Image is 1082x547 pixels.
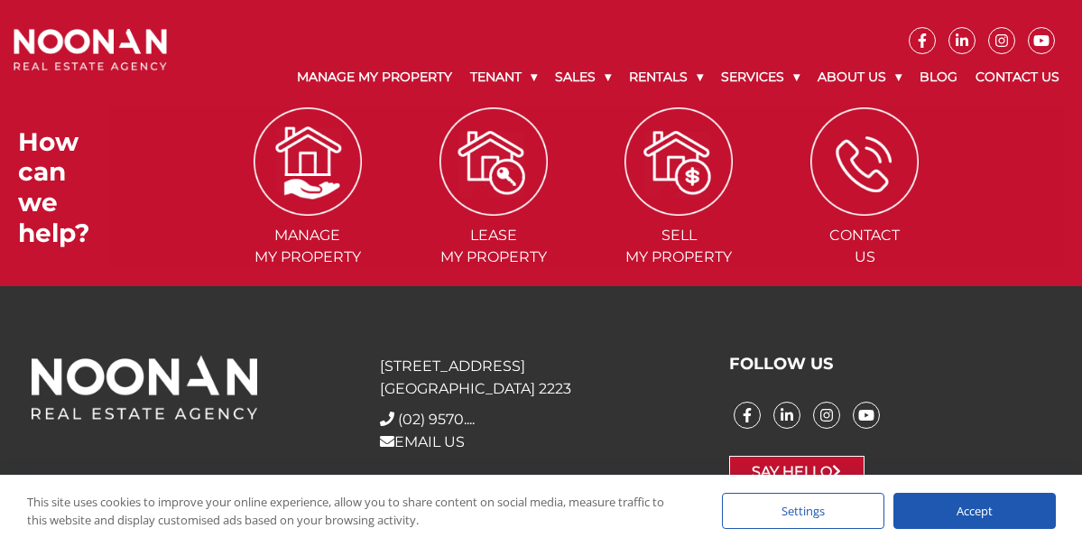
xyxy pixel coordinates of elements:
a: Click to reveal phone number [398,411,475,428]
img: ICONS [624,107,733,216]
img: ICONS [439,107,548,216]
span: Sell my Property [588,225,771,268]
a: Sellmy Property [588,152,771,265]
span: (02) 9570.... [398,411,475,428]
a: EMAIL US [380,433,465,450]
a: About Us [809,54,911,100]
a: Blog [911,54,966,100]
div: Settings [722,493,884,529]
img: ICONS [254,107,362,216]
span: Contact Us [773,225,956,268]
div: Accept [893,493,1056,529]
a: Manage My Property [288,54,461,100]
a: Tenant [461,54,546,100]
a: Sales [546,54,620,100]
p: [STREET_ADDRESS] [GEOGRAPHIC_DATA] 2223 [380,355,701,400]
a: Rentals [620,54,712,100]
img: ICONS [810,107,919,216]
h3: FOLLOW US [729,355,1050,375]
a: ContactUs [773,152,956,265]
img: Noonan Real Estate Agency [14,29,167,71]
a: Leasemy Property [402,152,585,265]
a: Contact Us [966,54,1068,100]
a: Services [712,54,809,100]
h3: How can we help? [18,127,108,248]
a: Managemy Property [217,152,399,265]
span: Lease my Property [402,225,585,268]
a: Say Hello [729,456,865,488]
span: Manage my Property [217,225,399,268]
div: This site uses cookies to improve your online experience, allow you to share content on social me... [27,493,686,529]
